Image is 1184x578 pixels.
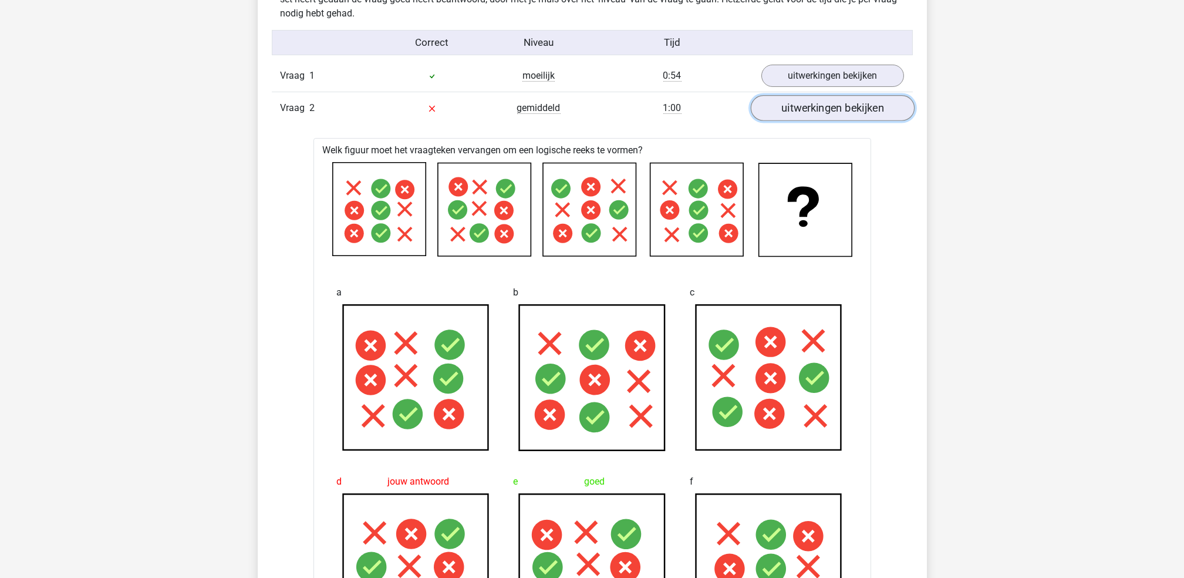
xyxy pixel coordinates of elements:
[281,101,310,115] span: Vraag
[337,470,495,493] div: jouw antwoord
[592,35,752,51] div: Tijd
[663,70,682,82] span: 0:54
[513,281,518,304] span: b
[513,470,518,493] span: e
[750,96,914,122] a: uitwerkingen bekijken
[485,35,592,51] div: Niveau
[310,102,315,113] span: 2
[690,281,694,304] span: c
[281,69,310,83] span: Vraag
[310,70,315,81] span: 1
[522,70,555,82] span: moeilijk
[690,470,693,493] span: f
[337,281,342,304] span: a
[761,65,904,87] a: uitwerkingen bekijken
[513,470,671,493] div: goed
[337,470,342,493] span: d
[379,35,485,51] div: Correct
[517,102,561,114] span: gemiddeld
[663,102,682,114] span: 1:00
